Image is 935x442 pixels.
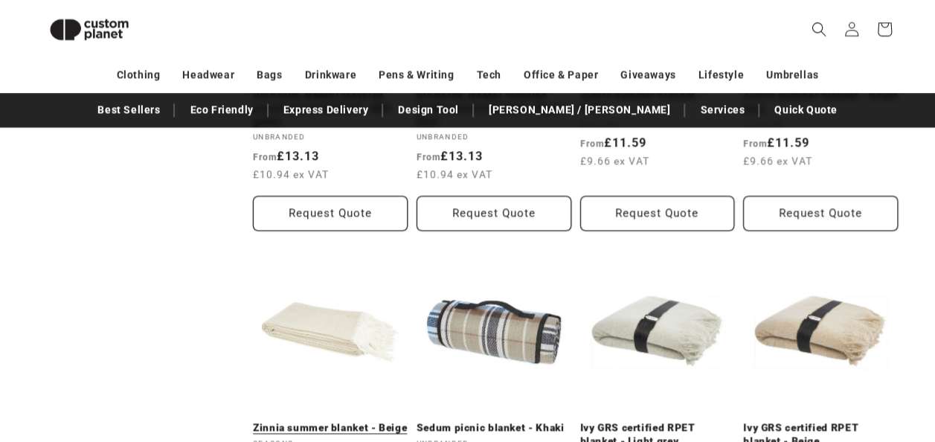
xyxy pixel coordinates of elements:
[803,13,835,45] summary: Search
[253,421,408,435] a: Zinnia summer blanket - Beige
[767,97,845,123] a: Quick Quote
[698,62,744,88] a: Lifestyle
[693,97,752,123] a: Services
[417,421,571,435] a: Sedum picnic blanket - Khaki
[276,97,376,123] a: Express Delivery
[481,97,678,123] a: [PERSON_NAME] / [PERSON_NAME]
[766,62,818,88] a: Umbrellas
[305,62,356,88] a: Drinkware
[37,6,141,53] img: Custom Planet
[391,97,466,123] a: Design Tool
[253,89,408,128] a: [PERSON_NAME] recycled plastic picnic blanket - Mid green
[253,196,408,231] button: Request Quote
[90,97,167,123] a: Best Sellers
[580,196,735,231] button: Request Quote
[117,62,161,88] a: Clothing
[620,62,675,88] a: Giveaways
[379,62,454,88] a: Pens & Writing
[417,196,571,231] button: Request Quote
[417,89,571,128] a: [PERSON_NAME] recycled plastic picnic blanket - Royal blue
[182,62,234,88] a: Headwear
[476,62,501,88] a: Tech
[524,62,598,88] a: Office & Paper
[743,196,898,231] button: Request Quote
[257,62,282,88] a: Bags
[182,97,260,123] a: Eco Friendly
[687,281,935,442] iframe: Chat Widget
